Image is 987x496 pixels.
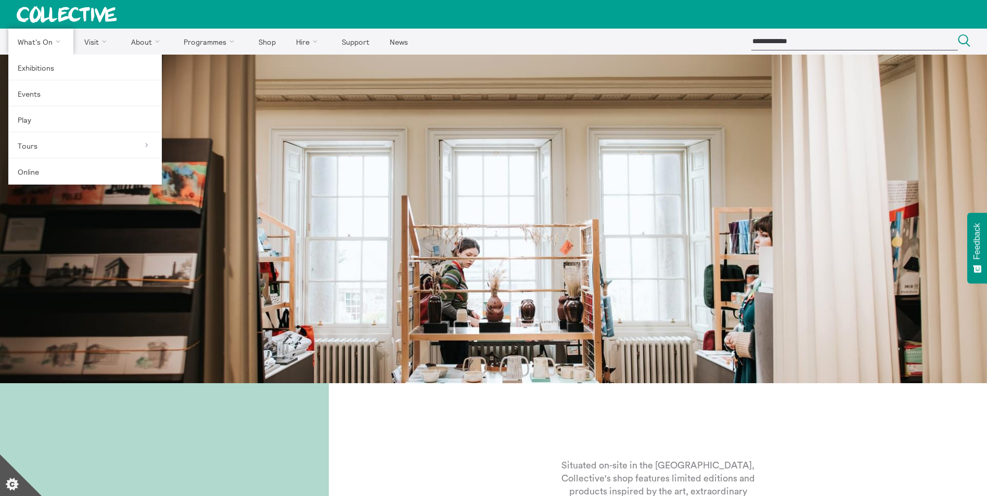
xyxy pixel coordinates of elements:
a: Hire [287,29,331,55]
a: Programmes [175,29,248,55]
a: News [380,29,417,55]
a: Shop [249,29,285,55]
button: Feedback - Show survey [967,213,987,283]
a: Online [8,159,162,185]
span: Feedback [972,223,982,259]
a: About [122,29,173,55]
a: Events [8,81,162,107]
a: Play [8,107,162,133]
a: Tours [8,133,162,159]
a: What's On [8,29,73,55]
a: Exhibitions [8,55,162,81]
a: Visit [75,29,120,55]
a: Support [332,29,378,55]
